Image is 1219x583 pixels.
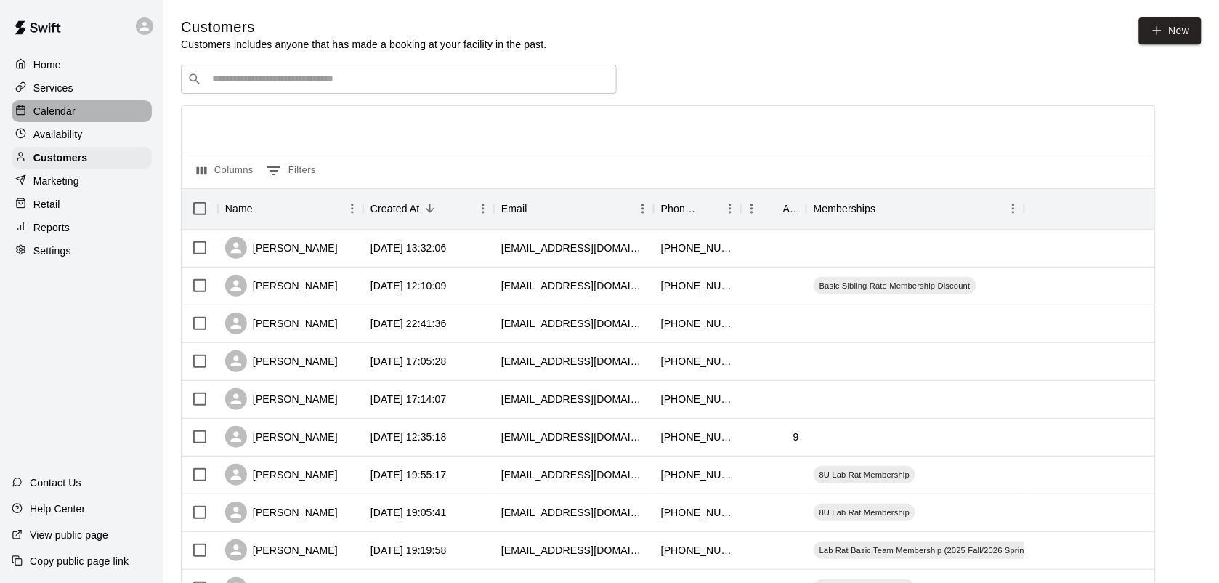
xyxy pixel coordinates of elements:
div: Search customers by name or email [181,65,617,94]
div: Phone Number [654,188,741,229]
div: Basic Sibling Rate Membership Discount [814,277,976,294]
div: Name [218,188,363,229]
button: Menu [741,198,763,220]
button: Menu [472,198,494,220]
div: Memberships [806,188,1024,229]
div: rtsegura@aol.com [501,505,647,520]
div: 2025-08-08 17:14:07 [370,392,447,406]
p: Copy public page link [30,554,129,568]
p: Retail [33,197,60,212]
div: ejsencil@gmail.com [501,430,647,444]
p: Customers [33,150,87,165]
button: Menu [632,198,654,220]
p: Customers includes anyone that has made a booking at your facility in the past. [181,37,547,52]
div: Email [494,188,654,229]
div: [PERSON_NAME] [225,350,338,372]
button: Sort [876,198,896,219]
p: Contact Us [30,475,81,490]
button: Sort [420,198,440,219]
div: 2025-08-05 19:19:58 [370,543,447,558]
a: Retail [12,193,152,215]
div: paticiasc@icloud.com [501,316,647,331]
div: 2025-08-06 19:55:17 [370,467,447,482]
p: Settings [33,244,71,258]
button: Sort [699,198,719,219]
div: +15109526509 [661,467,734,482]
div: Memberships [814,188,876,229]
span: 8U Lab Rat Membership [814,507,915,518]
div: Age [741,188,806,229]
p: Help Center [30,502,85,516]
p: Home [33,57,61,72]
button: Menu [719,198,741,220]
div: Created At [370,188,420,229]
span: Basic Sibling Rate Membership Discount [814,280,976,291]
p: View public page [30,528,108,542]
div: +19168355664 [661,505,734,520]
div: [PERSON_NAME] [225,539,338,561]
div: +19165243926 [661,392,734,406]
div: 9 [793,430,799,444]
div: [PERSON_NAME] [225,313,338,334]
button: Select columns [193,159,257,182]
div: 8U Lab Rat Membership [814,466,915,483]
a: Availability [12,124,152,145]
div: +19163971000 [661,430,734,444]
a: Settings [12,240,152,262]
div: Phone Number [661,188,699,229]
div: [PERSON_NAME] [225,275,338,297]
div: [PERSON_NAME] [225,426,338,448]
a: Calendar [12,100,152,122]
div: Lab Rat Basic Team Membership (2025 Fall/2026 Spring) [814,542,1038,559]
div: 2025-08-12 17:05:28 [370,354,447,369]
div: Age [783,188,799,229]
div: Created At [363,188,494,229]
p: Marketing [33,174,79,188]
div: 2025-08-13 12:10:09 [370,278,447,293]
div: [PERSON_NAME] [225,464,338,486]
a: Marketing [12,170,152,192]
div: +19168353423 [661,241,734,255]
p: Reports [33,220,70,235]
div: [PERSON_NAME] [225,502,338,523]
span: Lab Rat Basic Team Membership (2025 Fall/2026 Spring) [814,544,1038,556]
div: +19164204924 [661,278,734,293]
a: New [1139,17,1202,44]
h5: Customers [181,17,547,37]
div: 2025-08-18 13:32:06 [370,241,447,255]
button: Sort [527,198,548,219]
a: Services [12,77,152,99]
div: 2025-08-08 12:35:18 [370,430,447,444]
a: Reports [12,217,152,238]
a: Customers [12,147,152,169]
div: 2025-08-06 19:05:41 [370,505,447,520]
div: michaeloprean@yahoo.com [501,392,647,406]
div: +15303913983 [661,316,734,331]
div: Email [501,188,527,229]
button: Show filters [263,159,320,182]
div: 2025-08-12 22:41:36 [370,316,447,331]
div: +19165092414 [661,543,734,558]
div: cheyannezuehlke@yahoo.com [501,354,647,369]
div: Name [225,188,253,229]
div: [PERSON_NAME] [225,388,338,410]
button: Sort [763,198,783,219]
div: mtodufuwa@gmail.com [501,241,647,255]
div: carminaanddavid@gmail.com [501,467,647,482]
span: 8U Lab Rat Membership [814,469,915,481]
a: Home [12,54,152,76]
div: 8U Lab Rat Membership [814,504,915,521]
div: tgraysr@egusd.net [501,278,647,293]
button: Menu [341,198,363,220]
div: sac1432@icloud.com [501,543,647,558]
p: Services [33,81,73,95]
div: [PERSON_NAME] [225,237,338,259]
